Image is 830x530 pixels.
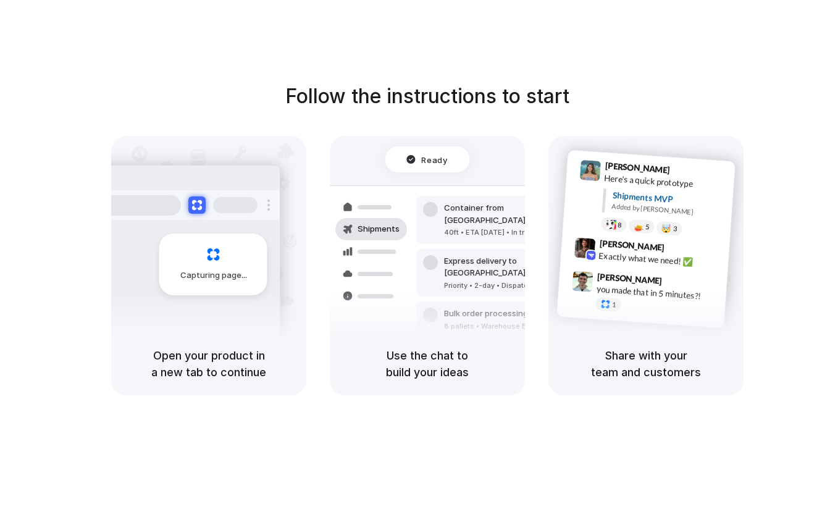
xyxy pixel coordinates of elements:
[604,172,727,193] div: Here's a quick prototype
[126,347,291,381] h5: Open your product in a new tab to continue
[180,269,249,282] span: Capturing page
[673,225,677,232] span: 3
[285,82,569,111] h1: Follow the instructions to start
[674,165,699,180] span: 9:41 AM
[605,159,670,177] span: [PERSON_NAME]
[358,223,400,235] span: Shipments
[444,308,559,320] div: Bulk order processing
[596,282,719,303] div: you made that in 5 minutes?!
[645,224,650,230] span: 5
[345,347,510,381] h5: Use the chat to build your ideas
[444,280,577,291] div: Priority • 2-day • Dispatched
[563,347,729,381] h5: Share with your team and customers
[666,276,691,290] span: 9:47 AM
[444,255,577,279] div: Express delivery to [GEOGRAPHIC_DATA]
[612,189,726,209] div: Shipments MVP
[598,249,722,270] div: Exactly what we need! ✅
[597,270,663,288] span: [PERSON_NAME]
[618,222,622,229] span: 8
[444,227,577,238] div: 40ft • ETA [DATE] • In transit
[668,242,694,257] span: 9:42 AM
[599,237,664,254] span: [PERSON_NAME]
[444,321,559,332] div: 8 pallets • Warehouse B • Packed
[444,202,577,226] div: Container from [GEOGRAPHIC_DATA]
[422,153,448,166] span: Ready
[661,224,672,233] div: 🤯
[611,201,725,219] div: Added by [PERSON_NAME]
[612,301,616,308] span: 1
